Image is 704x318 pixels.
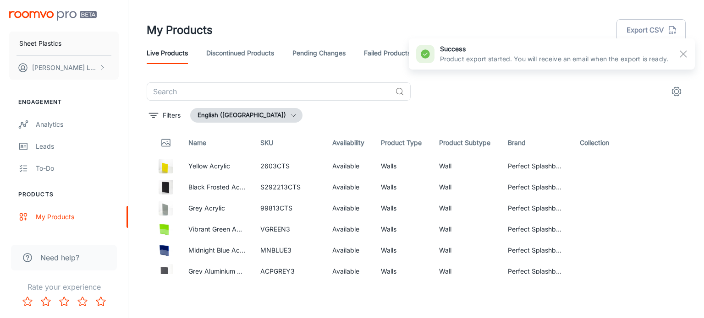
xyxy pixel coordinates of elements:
[253,177,325,198] td: S292213CTS
[432,240,501,261] td: Wall
[253,261,325,282] td: ACPGREY3
[147,108,183,123] button: filter
[500,261,572,282] td: Perfect Splashbacks
[572,130,622,156] th: Collection
[374,177,431,198] td: Walls
[374,240,431,261] td: Walls
[188,161,246,171] p: Yellow Acrylic
[9,32,119,55] button: Sheet Plastics
[73,292,92,311] button: Rate 4 star
[147,82,391,101] input: Search
[374,219,431,240] td: Walls
[500,130,572,156] th: Brand
[432,261,501,282] td: Wall
[188,245,246,255] p: Midnight Blue Acrylic
[36,234,119,244] div: Update Products
[616,19,686,41] button: Export CSV
[500,198,572,219] td: Perfect Splashbacks
[432,219,501,240] td: Wall
[325,177,374,198] td: Available
[188,266,246,276] p: Grey Aluminium Composite
[374,130,431,156] th: Product Type
[500,219,572,240] td: Perfect Splashbacks
[325,130,374,156] th: Availability
[36,212,119,222] div: My Products
[440,54,668,64] p: Product export started. You will receive an email when the export is ready.
[440,44,668,54] h6: success
[253,156,325,177] td: 2603CTS
[325,219,374,240] td: Available
[253,130,325,156] th: SKU
[92,292,110,311] button: Rate 5 star
[325,240,374,261] td: Available
[181,130,253,156] th: Name
[9,11,97,21] img: Roomvo PRO Beta
[432,130,501,156] th: Product Subtype
[188,203,246,213] p: Grey Acrylic
[9,56,119,80] button: [PERSON_NAME] Ludgate
[32,63,97,73] p: [PERSON_NAME] Ludgate
[40,252,79,263] span: Need help?
[147,42,188,64] a: Live Products
[7,281,121,292] p: Rate your experience
[18,292,37,311] button: Rate 1 star
[432,198,501,219] td: Wall
[36,141,119,151] div: Leads
[188,224,246,234] p: Vibrant Green Acrylic
[147,22,213,38] h1: My Products
[325,261,374,282] td: Available
[160,137,171,148] svg: Thumbnail
[432,177,501,198] td: Wall
[36,119,119,129] div: Analytics
[432,156,501,177] td: Wall
[253,240,325,261] td: MNBLUE3
[500,177,572,198] td: Perfect Splashbacks
[190,108,302,123] button: English ([GEOGRAPHIC_DATA])
[253,219,325,240] td: VGREEN3
[374,156,431,177] td: Walls
[292,42,346,64] a: Pending Changes
[253,198,325,219] td: 99813CTS
[325,198,374,219] td: Available
[55,292,73,311] button: Rate 3 star
[364,42,411,64] a: Failed Products
[163,110,181,120] p: Filters
[500,240,572,261] td: Perfect Splashbacks
[667,82,686,101] button: settings
[36,163,119,173] div: To-do
[37,292,55,311] button: Rate 2 star
[374,261,431,282] td: Walls
[374,198,431,219] td: Walls
[19,38,61,49] p: Sheet Plastics
[500,156,572,177] td: Perfect Splashbacks
[188,182,246,192] p: Black Frosted Acrylic
[206,42,274,64] a: Discontinued Products
[325,156,374,177] td: Available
